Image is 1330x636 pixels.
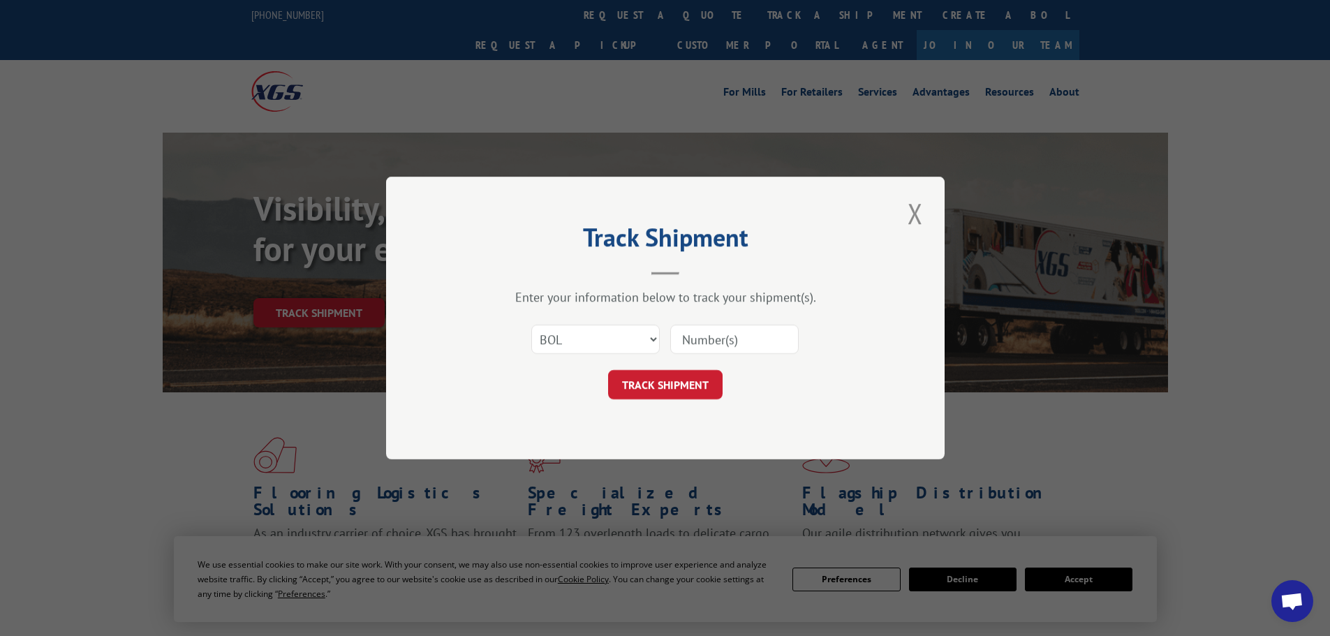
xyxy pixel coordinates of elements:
a: Open chat [1271,580,1313,622]
div: Enter your information below to track your shipment(s). [456,289,875,305]
button: Close modal [903,194,927,232]
h2: Track Shipment [456,228,875,254]
input: Number(s) [670,325,799,354]
button: TRACK SHIPMENT [608,370,723,399]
